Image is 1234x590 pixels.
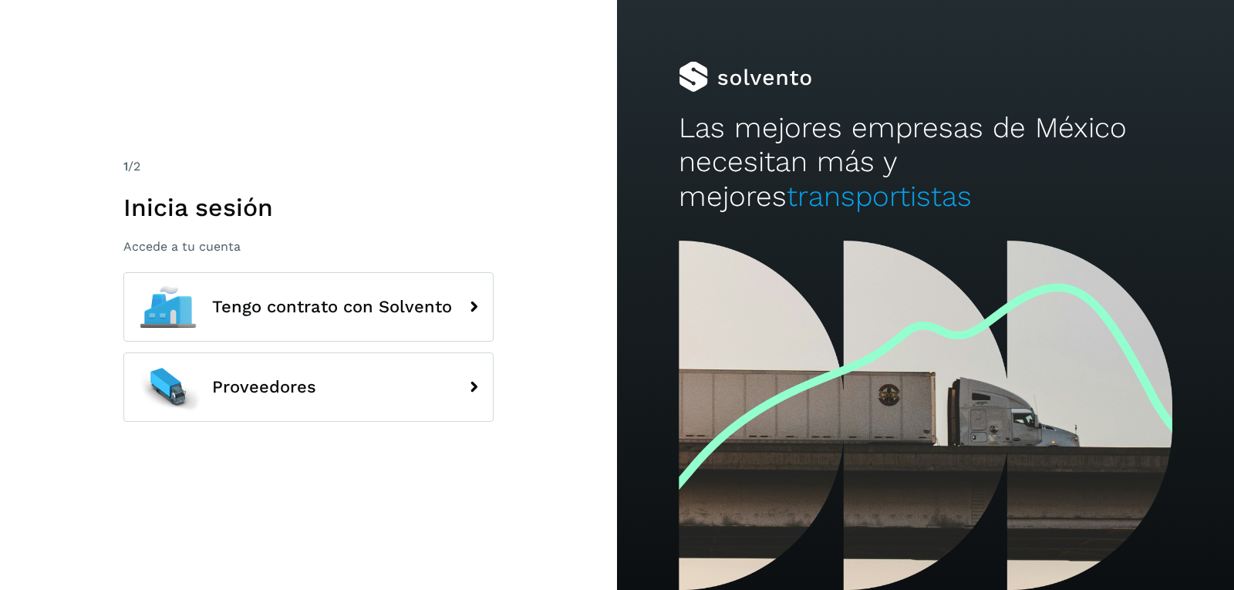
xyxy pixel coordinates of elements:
[123,352,494,422] button: Proveedores
[123,239,494,254] p: Accede a tu cuenta
[212,298,452,316] span: Tengo contrato con Solvento
[212,378,316,396] span: Proveedores
[123,157,494,176] div: /2
[123,159,128,174] span: 1
[679,111,1172,214] h2: Las mejores empresas de México necesitan más y mejores
[123,193,494,222] h1: Inicia sesión
[123,272,494,342] button: Tengo contrato con Solvento
[787,180,972,213] span: transportistas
